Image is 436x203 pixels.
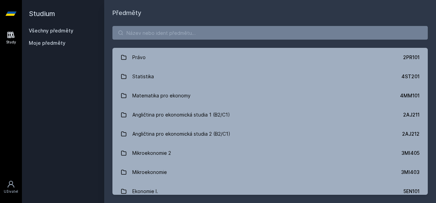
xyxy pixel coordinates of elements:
div: 4MM101 [400,92,420,99]
div: 2AJ211 [403,111,420,118]
div: 2AJ212 [402,131,420,137]
input: Název nebo ident předmětu… [112,26,428,40]
div: Mikroekonomie [132,165,167,179]
a: Všechny předměty [29,28,73,33]
a: Mikroekonomie 2 3MI405 [112,144,428,163]
div: Právo [132,51,146,64]
div: 3MI405 [401,150,420,157]
div: Uživatel [4,189,18,194]
a: Angličtina pro ekonomická studia 2 (B2/C1) 2AJ212 [112,124,428,144]
a: Angličtina pro ekonomická studia 1 (B2/C1) 2AJ211 [112,105,428,124]
div: Angličtina pro ekonomická studia 2 (B2/C1) [132,127,230,141]
div: 3MI403 [401,169,420,176]
a: Právo 2PR101 [112,48,428,67]
a: Study [1,27,21,48]
div: Angličtina pro ekonomická studia 1 (B2/C1) [132,108,230,122]
a: Uživatel [1,177,21,198]
div: Matematika pro ekonomy [132,89,191,103]
h1: Předměty [112,8,428,18]
a: Ekonomie I. 5EN101 [112,182,428,201]
a: Mikroekonomie 3MI403 [112,163,428,182]
div: Study [6,40,16,45]
div: Ekonomie I. [132,185,158,198]
div: Statistika [132,70,154,83]
div: 2PR101 [403,54,420,61]
div: Mikroekonomie 2 [132,146,171,160]
div: 5EN101 [403,188,420,195]
a: Statistika 4ST201 [112,67,428,86]
div: 4ST201 [401,73,420,80]
a: Matematika pro ekonomy 4MM101 [112,86,428,105]
span: Moje předměty [29,40,65,46]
